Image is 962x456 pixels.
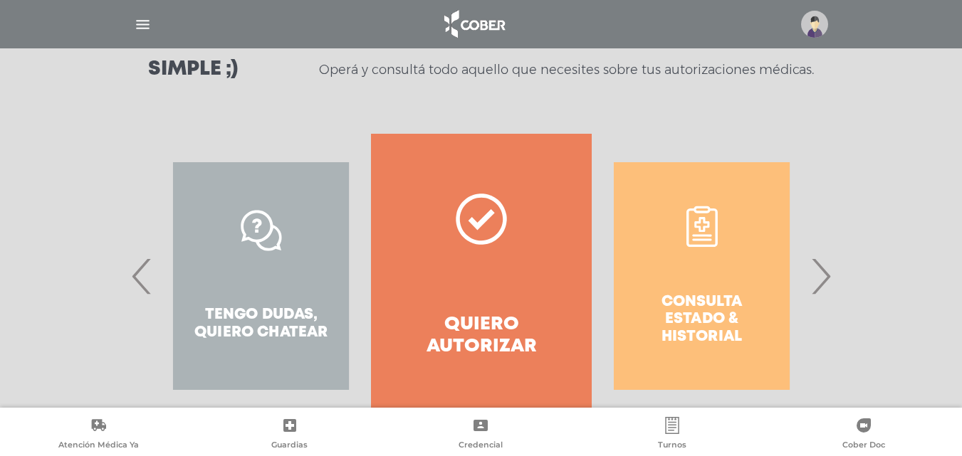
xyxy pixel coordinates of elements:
a: Cober Doc [768,417,959,453]
a: Credencial [385,417,577,453]
h3: Simple ;) [148,60,238,80]
span: Credencial [459,440,503,452]
p: Operá y consultá todo aquello que necesites sobre tus autorizaciones médicas. [319,61,814,78]
img: logo_cober_home-white.png [436,7,511,41]
img: profile-placeholder.svg [801,11,828,38]
span: Previous [128,238,156,314]
a: Turnos [577,417,768,453]
a: Guardias [194,417,386,453]
img: Cober_menu-lines-white.svg [134,16,152,33]
span: Next [807,238,835,314]
a: Quiero autorizar [371,134,591,418]
span: Turnos [658,440,686,452]
h4: Quiero autorizar [397,314,565,358]
a: Atención Médica Ya [3,417,194,453]
span: Guardias [271,440,308,452]
span: Atención Médica Ya [58,440,139,452]
span: Cober Doc [842,440,885,452]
